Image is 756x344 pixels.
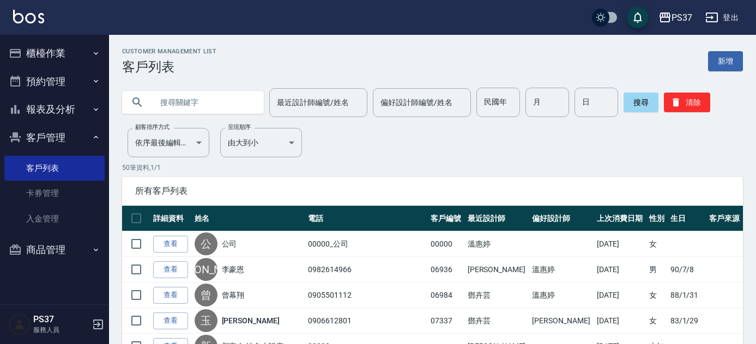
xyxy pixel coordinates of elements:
[701,8,743,28] button: 登出
[465,257,530,282] td: [PERSON_NAME]
[594,206,646,231] th: 上次消費日期
[222,290,245,300] a: 曾幕翔
[33,325,89,335] p: 服務人員
[305,257,428,282] td: 0982614966
[153,236,188,253] a: 查看
[228,123,251,131] label: 呈現順序
[428,308,464,334] td: 07337
[222,264,245,275] a: 李豪恩
[529,282,594,308] td: 溫惠婷
[706,206,743,231] th: 客戶來源
[128,128,209,157] div: 依序最後編輯時間
[4,156,105,181] a: 客戶列表
[668,308,706,334] td: 83/1/29
[428,206,464,231] th: 客戶編號
[135,123,170,131] label: 顧客排序方式
[465,308,530,334] td: 鄧卉芸
[465,231,530,257] td: 溫惠婷
[195,232,217,255] div: 公
[529,257,594,282] td: 溫惠婷
[672,11,692,24] div: PS37
[122,163,743,173] p: 50 筆資料, 1 / 1
[195,284,217,306] div: 曾
[664,93,710,112] button: 清除
[13,10,44,23] img: Logo
[153,88,255,117] input: 搜尋關鍵字
[627,7,649,28] button: save
[135,186,730,196] span: 所有客戶列表
[9,314,31,335] img: Person
[4,206,105,231] a: 入金管理
[195,309,217,332] div: 玉
[646,257,668,282] td: 男
[594,308,646,334] td: [DATE]
[305,308,428,334] td: 0906612801
[668,206,706,231] th: 生日
[4,95,105,124] button: 報表及分析
[428,282,464,308] td: 06984
[4,67,105,96] button: 預約管理
[594,231,646,257] td: [DATE]
[668,257,706,282] td: 90/7/8
[708,51,743,71] a: 新增
[646,282,668,308] td: 女
[594,282,646,308] td: [DATE]
[428,231,464,257] td: 00000
[529,206,594,231] th: 偏好設計師
[4,124,105,152] button: 客戶管理
[428,257,464,282] td: 06936
[646,206,668,231] th: 性別
[654,7,697,29] button: PS37
[305,282,428,308] td: 0905501112
[220,128,302,157] div: 由大到小
[153,287,188,304] a: 查看
[4,39,105,67] button: 櫃檯作業
[122,59,216,75] h3: 客戶列表
[668,282,706,308] td: 88/1/31
[465,282,530,308] td: 鄧卉芸
[222,315,280,326] a: [PERSON_NAME]
[150,206,192,231] th: 詳細資料
[195,258,217,281] div: [PERSON_NAME]
[646,231,668,257] td: 女
[222,238,237,249] a: 公司
[4,236,105,264] button: 商品管理
[4,181,105,206] a: 卡券管理
[529,308,594,334] td: [PERSON_NAME]
[122,48,216,55] h2: Customer Management List
[465,206,530,231] th: 最近設計師
[624,93,658,112] button: 搜尋
[305,231,428,257] td: 00000_公司
[33,314,89,325] h5: PS37
[305,206,428,231] th: 電話
[153,261,188,278] a: 查看
[153,312,188,329] a: 查看
[594,257,646,282] td: [DATE]
[192,206,305,231] th: 姓名
[646,308,668,334] td: 女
